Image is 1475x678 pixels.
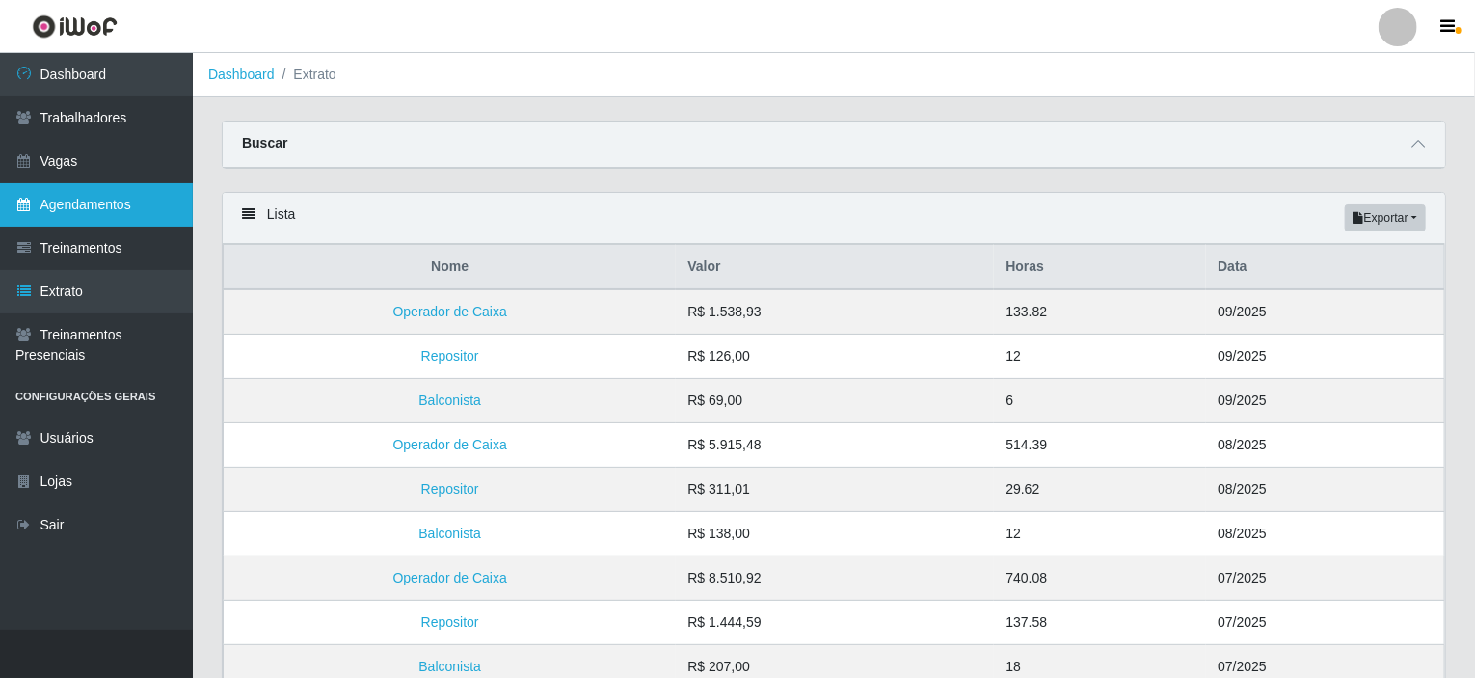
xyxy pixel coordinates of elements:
th: Valor [676,245,994,290]
td: 09/2025 [1206,289,1444,335]
td: R$ 138,00 [676,512,994,556]
td: 12 [994,335,1206,379]
td: 07/2025 [1206,556,1444,601]
td: R$ 5.915,48 [676,423,994,468]
td: 740.08 [994,556,1206,601]
td: R$ 1.538,93 [676,289,994,335]
button: Exportar [1345,204,1426,231]
td: 137.58 [994,601,1206,645]
a: Balconista [418,526,481,541]
td: 133.82 [994,289,1206,335]
td: 29.62 [994,468,1206,512]
td: 08/2025 [1206,512,1444,556]
a: Repositor [421,614,479,630]
td: 514.39 [994,423,1206,468]
a: Dashboard [208,67,275,82]
th: Horas [994,245,1206,290]
td: 12 [994,512,1206,556]
a: Balconista [418,393,481,408]
a: Operador de Caixa [393,304,507,319]
td: R$ 311,01 [676,468,994,512]
th: Nome [224,245,677,290]
td: 08/2025 [1206,423,1444,468]
div: Lista [223,193,1445,244]
td: 07/2025 [1206,601,1444,645]
td: R$ 69,00 [676,379,994,423]
td: 08/2025 [1206,468,1444,512]
td: 6 [994,379,1206,423]
a: Repositor [421,348,479,364]
strong: Buscar [242,135,287,150]
a: Balconista [418,659,481,674]
a: Operador de Caixa [393,437,507,452]
th: Data [1206,245,1444,290]
li: Extrato [275,65,336,85]
td: R$ 1.444,59 [676,601,994,645]
td: 09/2025 [1206,335,1444,379]
td: 09/2025 [1206,379,1444,423]
td: R$ 8.510,92 [676,556,994,601]
td: R$ 126,00 [676,335,994,379]
a: Operador de Caixa [393,570,507,585]
img: CoreUI Logo [32,14,118,39]
a: Repositor [421,481,479,497]
nav: breadcrumb [193,53,1475,97]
